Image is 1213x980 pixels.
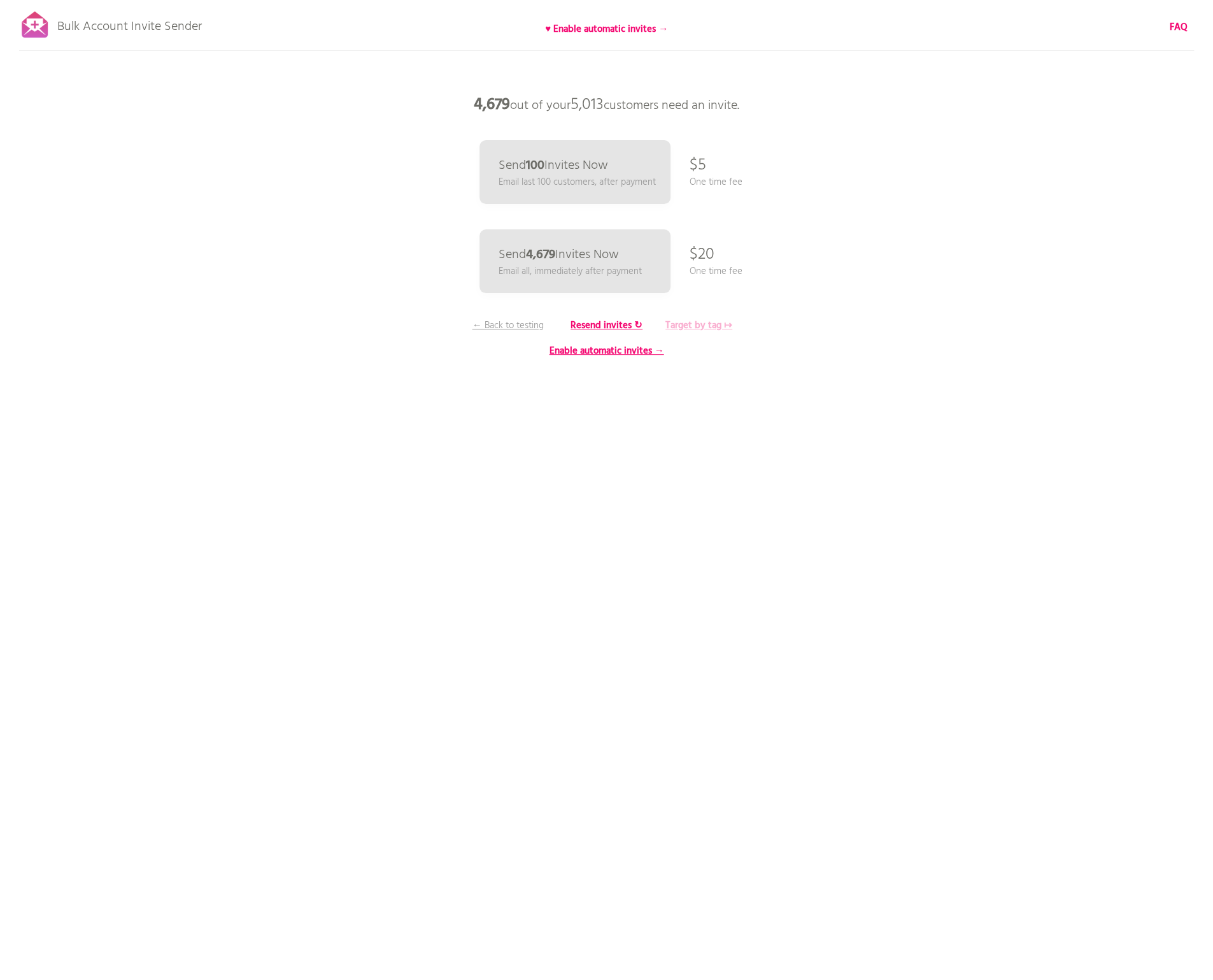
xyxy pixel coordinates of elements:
[479,140,670,204] a: Send100Invites Now Email last 100 customers, after payment
[416,86,798,124] p: out of your customers need an invite.
[690,175,742,189] p: One time fee
[545,22,668,37] b: ♥ Enable automatic invites →
[690,236,714,274] p: $20
[1170,20,1188,34] a: FAQ
[665,318,732,333] b: Target by tag ↦
[474,92,510,118] b: 4,679
[526,155,544,176] b: 100
[571,92,604,118] span: 5,013
[479,229,670,293] a: Send4,679Invites Now Email all, immediately after payment
[690,264,742,278] p: One time fee
[550,343,664,359] b: Enable automatic invites →
[499,159,608,172] p: Send Invites Now
[499,264,642,278] p: Email all, immediately after payment
[499,175,656,189] p: Email last 100 customers, after payment
[57,8,202,40] p: Bulk Account Invite Sender
[460,319,556,333] p: ← Back to testing
[526,245,555,265] b: 4,679
[571,318,642,333] b: Resend invites ↻
[499,249,619,261] p: Send Invites Now
[690,147,706,185] p: $5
